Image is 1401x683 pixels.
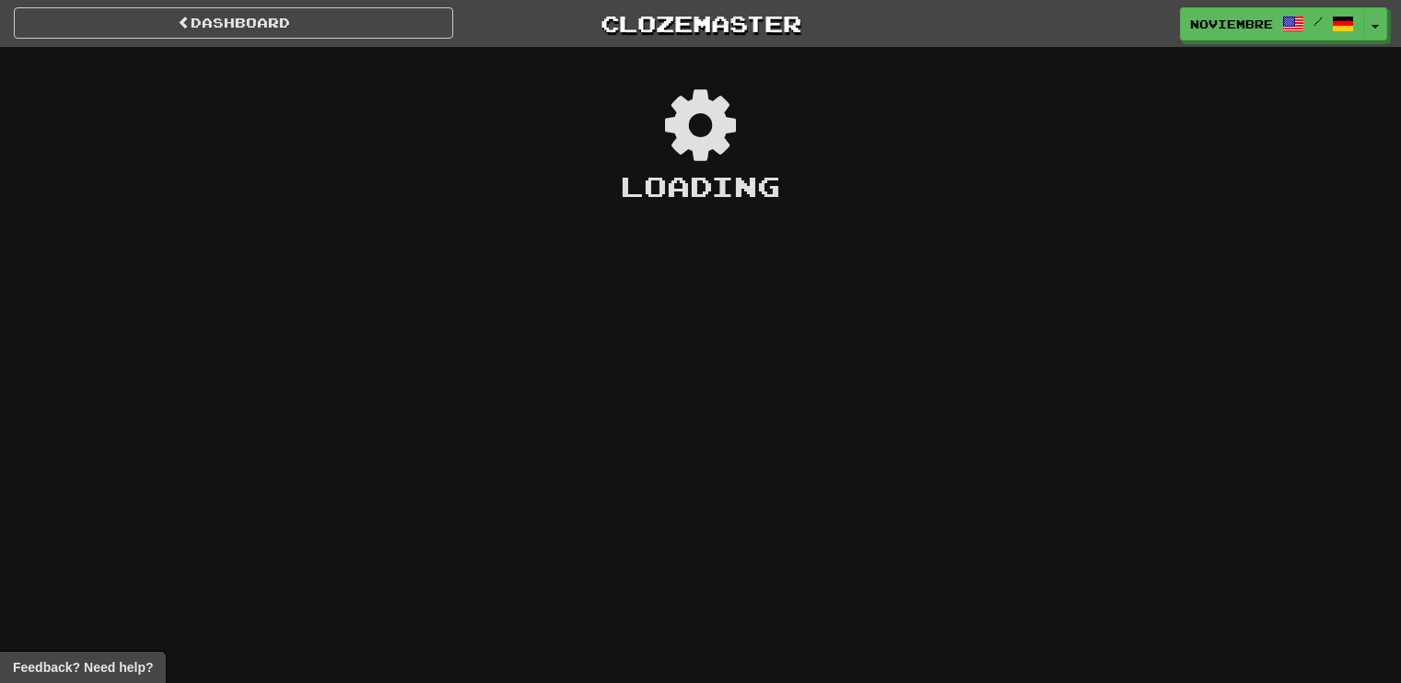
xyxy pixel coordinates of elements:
span: Open feedback widget [13,658,153,677]
span: Noviembre [1190,16,1273,32]
a: Noviembre / [1180,7,1364,41]
a: Clozemaster [481,7,920,40]
span: / [1313,15,1323,28]
a: Dashboard [14,7,453,39]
